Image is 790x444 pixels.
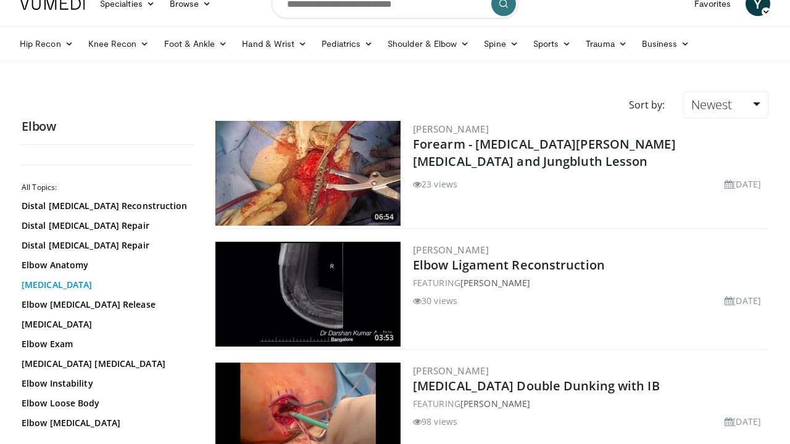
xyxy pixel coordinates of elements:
a: Business [634,31,697,56]
a: 03:53 [215,242,401,347]
span: 03:53 [371,332,397,343]
a: Elbow Instability [22,377,188,390]
a: Newest [683,91,768,118]
h2: All Topics: [22,183,191,192]
a: Hand & Wrist [235,31,314,56]
div: FEATURING [413,276,766,289]
li: [DATE] [725,294,761,307]
a: Trauma [578,31,634,56]
a: Elbow [MEDICAL_DATA] Release [22,298,188,311]
a: [PERSON_NAME] [413,123,489,135]
li: 98 views [413,415,457,428]
a: Hip Recon [12,31,81,56]
div: FEATURING [413,397,766,410]
a: [PERSON_NAME] [413,244,489,256]
a: Elbow Ligament Reconstruction [413,257,605,273]
a: Elbow [MEDICAL_DATA] [22,417,188,429]
a: Distal [MEDICAL_DATA] Repair [22,220,188,232]
a: Forearm - [MEDICAL_DATA][PERSON_NAME][MEDICAL_DATA] and Jungbluth Lesson [413,136,676,170]
a: Spine [476,31,525,56]
a: Distal [MEDICAL_DATA] Reconstruction [22,200,188,212]
div: Sort by: [620,91,674,118]
a: [PERSON_NAME] [460,398,530,409]
li: [DATE] [725,178,761,191]
a: [MEDICAL_DATA] [22,318,188,331]
a: Elbow Anatomy [22,259,188,271]
a: Distal [MEDICAL_DATA] Repair [22,239,188,252]
a: Foot & Ankle [157,31,235,56]
a: Pediatrics [314,31,380,56]
a: 06:54 [215,121,401,226]
a: Elbow Loose Body [22,397,188,409]
a: [MEDICAL_DATA] Double Dunking with IB [413,377,660,394]
a: Shoulder & Elbow [380,31,476,56]
h2: Elbow [22,118,194,134]
span: Newest [691,96,732,113]
li: [DATE] [725,415,761,428]
li: 23 views [413,178,457,191]
li: 30 views [413,294,457,307]
span: 06:54 [371,212,397,223]
a: [MEDICAL_DATA] [22,279,188,291]
img: 3662b09b-a1b5-4d76-9566-0717855db48d.300x170_q85_crop-smart_upscale.jpg [215,242,401,347]
img: 8eb1b581-1f49-4132-a6ff-46c20d2c9ccc.300x170_q85_crop-smart_upscale.jpg [215,121,401,226]
a: [MEDICAL_DATA] [MEDICAL_DATA] [22,358,188,370]
a: Knee Recon [81,31,157,56]
a: [PERSON_NAME] [460,277,530,289]
a: [PERSON_NAME] [413,364,489,377]
a: Elbow Exam [22,338,188,350]
a: Sports [526,31,579,56]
